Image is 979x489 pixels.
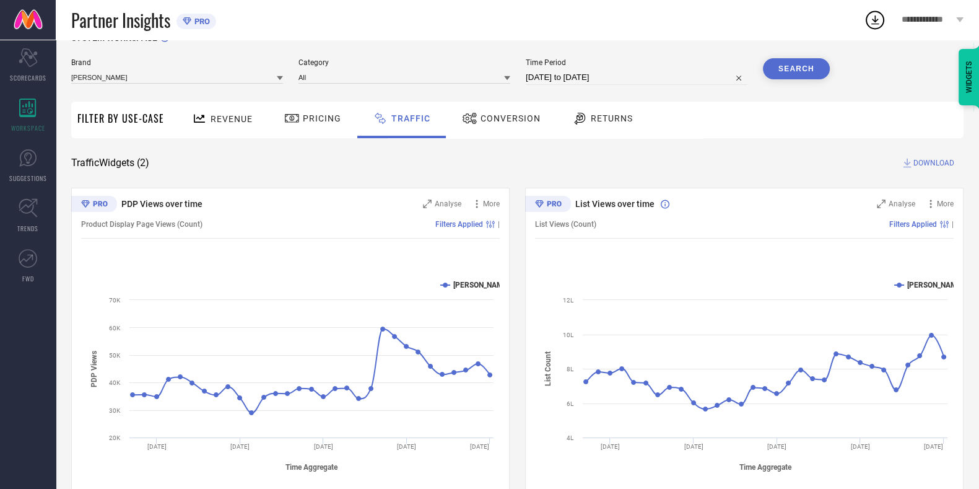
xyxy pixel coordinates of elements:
span: Analyse [889,200,915,208]
text: 70K [109,297,121,304]
span: Analyse [435,200,461,208]
span: Filter By Use-Case [77,111,164,126]
span: Time Period [526,58,747,67]
text: [DATE] [851,443,870,450]
text: 60K [109,325,121,332]
div: Premium [71,196,117,214]
span: | [498,220,500,229]
text: [DATE] [230,443,250,450]
span: List Views over time [575,199,655,209]
text: 20K [109,434,121,441]
svg: Zoom [877,200,885,208]
span: Revenue [211,114,253,124]
text: [DATE] [601,443,620,450]
text: [DATE] [147,443,167,450]
tspan: Time Aggregate [739,462,792,471]
text: [PERSON_NAME] [453,281,510,289]
tspan: Time Aggregate [285,462,338,471]
text: 40K [109,379,121,386]
span: Conversion [481,113,541,123]
span: Product Display Page Views (Count) [81,220,202,229]
span: PRO [191,17,210,26]
text: [DATE] [314,443,333,450]
span: PDP Views over time [121,199,202,209]
div: Premium [525,196,571,214]
span: Traffic [391,113,430,123]
span: Returns [591,113,633,123]
span: | [952,220,954,229]
text: [PERSON_NAME] [907,281,964,289]
span: Partner Insights [71,7,170,33]
span: SCORECARDS [10,73,46,82]
span: Filters Applied [889,220,937,229]
svg: Zoom [423,200,432,208]
span: Pricing [303,113,341,123]
input: Select time period [526,70,747,85]
text: [DATE] [924,443,943,450]
text: [DATE] [397,443,416,450]
tspan: List Count [544,351,552,386]
span: More [483,200,500,208]
span: SUGGESTIONS [9,174,47,183]
span: TRENDS [17,224,38,233]
text: 10L [563,332,574,338]
text: [DATE] [767,443,786,450]
text: 12L [563,297,574,304]
span: List Views (Count) [535,220,596,229]
span: More [937,200,954,208]
span: Traffic Widgets ( 2 ) [71,157,149,169]
span: DOWNLOAD [913,157,954,169]
text: 30K [109,407,121,414]
text: 50K [109,352,121,359]
span: Brand [71,58,283,67]
span: FWD [22,274,34,283]
div: Open download list [864,9,886,31]
text: [DATE] [684,443,703,450]
text: 8L [567,366,574,372]
tspan: PDP Views [90,350,98,387]
text: 4L [567,434,574,441]
span: Filters Applied [435,220,483,229]
text: 6L [567,400,574,407]
button: Search [763,58,830,79]
span: Category [298,58,510,67]
text: [DATE] [470,443,489,450]
span: WORKSPACE [11,123,45,133]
